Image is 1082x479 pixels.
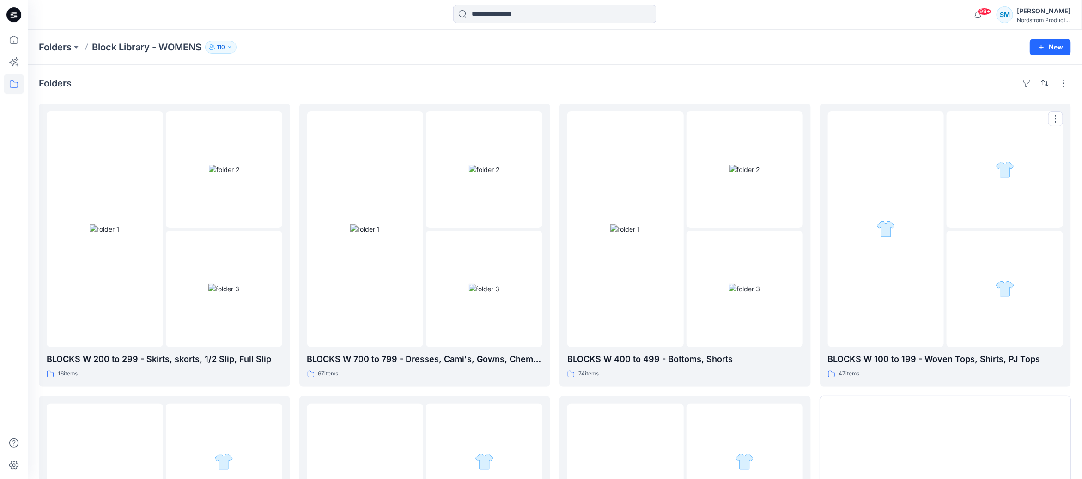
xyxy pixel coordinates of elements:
img: folder 1 [610,224,640,234]
button: New [1030,39,1071,55]
h4: Folders [39,78,72,89]
img: folder 2 [214,452,233,471]
div: SM [997,6,1013,23]
a: folder 1folder 2folder 3BLOCKS W 400 to 499 - Bottoms, Shorts74items [559,104,811,387]
a: Folders [39,41,72,54]
img: folder 2 [996,160,1015,179]
span: 99+ [978,8,991,15]
a: folder 1folder 2folder 3BLOCKS W 100 to 199 - Woven Tops, Shirts, PJ Tops47items [820,104,1071,387]
p: BLOCKS W 100 to 199 - Woven Tops, Shirts, PJ Tops [828,353,1064,366]
p: 74 items [578,369,599,379]
p: BLOCKS W 700 to 799 - Dresses, Cami's, Gowns, Chemise [307,353,543,366]
img: folder 3 [996,279,1015,298]
p: 16 items [58,369,78,379]
img: folder 2 [729,165,760,174]
p: 110 [217,42,225,52]
img: folder 1 [90,224,120,234]
img: folder 2 [469,165,499,174]
p: BLOCKS W 200 to 299 - Skirts, skorts, 1/2 Slip, Full Slip [47,353,282,366]
p: 67 items [318,369,339,379]
img: folder 2 [735,452,754,471]
a: folder 1folder 2folder 3BLOCKS W 200 to 299 - Skirts, skorts, 1/2 Slip, Full Slip16items [39,104,290,387]
a: folder 1folder 2folder 3BLOCKS W 700 to 799 - Dresses, Cami's, Gowns, Chemise67items [299,104,551,387]
img: folder 2 [209,165,239,174]
p: BLOCKS W 400 to 499 - Bottoms, Shorts [567,353,803,366]
img: folder 2 [475,452,494,471]
img: folder 1 [350,224,380,234]
p: 47 items [839,369,860,379]
p: Block Library - WOMENS [92,41,201,54]
img: folder 3 [469,284,500,294]
img: folder 3 [729,284,760,294]
img: folder 3 [208,284,239,294]
button: 110 [205,41,237,54]
img: folder 1 [876,220,895,239]
div: Nordstrom Product... [1017,17,1070,24]
div: [PERSON_NAME] [1017,6,1070,17]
